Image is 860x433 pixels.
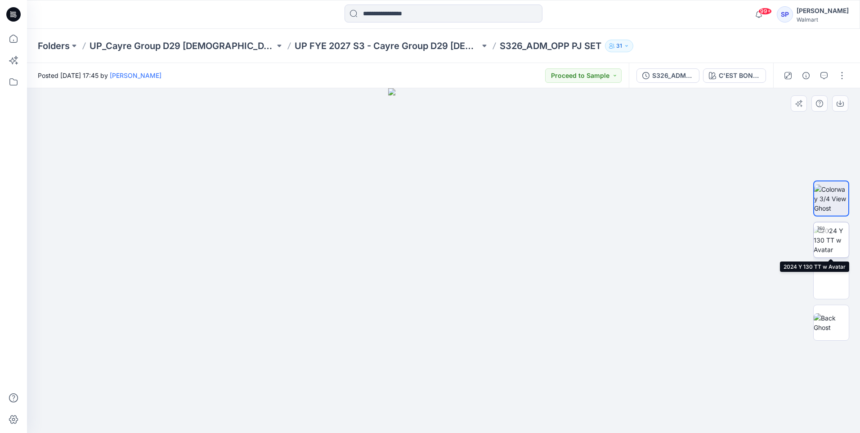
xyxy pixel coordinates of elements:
[295,40,480,52] a: UP FYE 2027 S3 - Cayre Group D29 [DEMOGRAPHIC_DATA] Sleepwear
[797,5,849,16] div: [PERSON_NAME]
[758,8,772,15] span: 99+
[777,6,793,23] div: SP
[799,68,813,83] button: Details
[500,40,601,52] p: S326_ADM_OPP PJ SET
[814,185,848,213] img: Colorway 3/4 View Ghost
[797,16,849,23] div: Walmart
[110,72,161,79] a: [PERSON_NAME]
[652,71,694,81] div: S326_ADM_OPP PJ SET_COLORWAYS
[636,68,699,83] button: S326_ADM_OPP PJ SET_COLORWAYS
[814,226,849,254] img: 2024 Y 130 TT w Avatar
[814,313,849,332] img: Back Ghost
[38,71,161,80] span: Posted [DATE] 17:45 by
[38,40,70,52] a: Folders
[616,41,622,51] p: 31
[90,40,275,52] a: UP_Cayre Group D29 [DEMOGRAPHIC_DATA] Sleep/Loungewear
[388,88,498,433] img: eyJhbGciOiJIUzI1NiIsImtpZCI6IjAiLCJzbHQiOiJzZXMiLCJ0eXAiOiJKV1QifQ.eyJkYXRhIjp7InR5cGUiOiJzdG9yYW...
[719,71,760,81] div: C'EST BON-PINK SKY
[605,40,633,52] button: 31
[703,68,766,83] button: C'EST BON-PINK SKY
